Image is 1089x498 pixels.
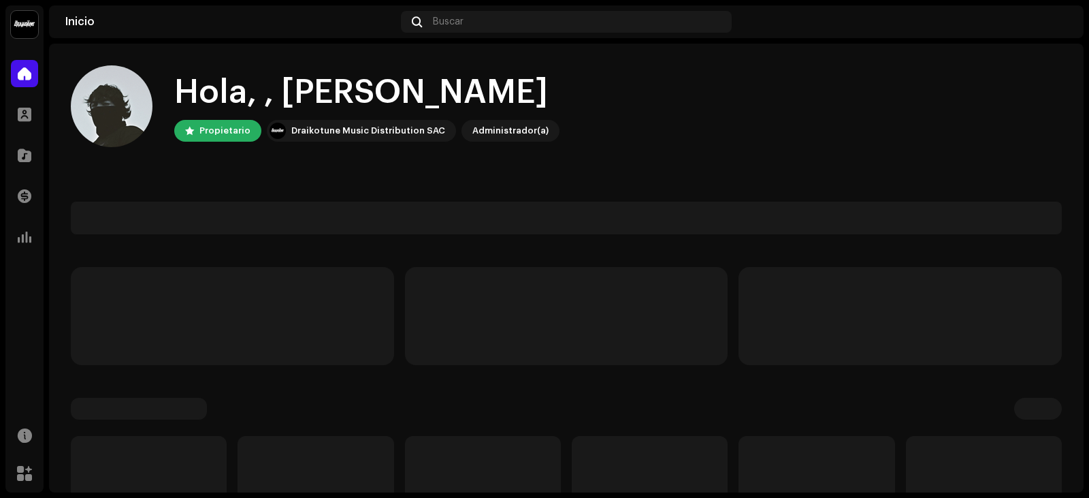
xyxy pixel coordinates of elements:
span: Buscar [433,16,464,27]
img: ed756c74-01e9-49c0-965c-4396312ad3c3 [71,65,152,147]
div: Administrador(a) [472,123,549,139]
div: Propietario [199,123,250,139]
div: Draikotune Music Distribution SAC [291,123,445,139]
img: 10370c6a-d0e2-4592-b8a2-38f444b0ca44 [11,11,38,38]
img: ed756c74-01e9-49c0-965c-4396312ad3c3 [1045,11,1067,33]
div: Inicio [65,16,395,27]
div: Hola, , [PERSON_NAME] [174,71,559,114]
img: 10370c6a-d0e2-4592-b8a2-38f444b0ca44 [270,123,286,139]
